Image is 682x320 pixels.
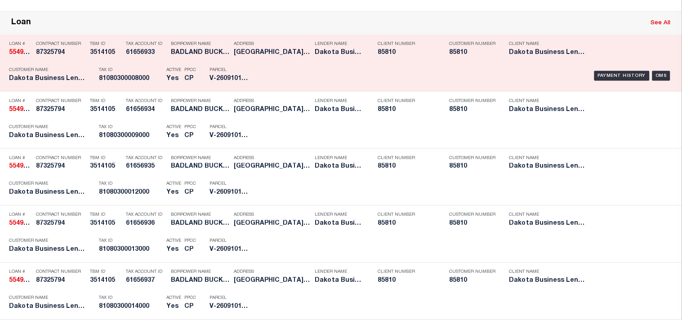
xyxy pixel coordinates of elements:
h5: BADLAND BUCKEYES PROP MGMT LLC [171,106,229,114]
p: Active [166,182,181,187]
h5: Yes [166,303,180,311]
div: OMS [652,71,671,81]
p: Tax ID [99,296,162,301]
div: Payment History [594,71,650,81]
h5: Dakota Business Lending [9,75,85,83]
h5: CP [184,303,196,311]
h5: 85810 [450,163,495,171]
p: Loan # [9,41,31,47]
p: Parcel [210,124,250,130]
h5: 85810 [450,49,495,57]
h5: 1608 DAKOTA DRIVE WASHBURN ND 58577 [234,49,310,57]
p: Borrower Name [171,270,229,275]
h5: V-26091015313806048176288 [210,75,250,83]
h5: Dakota Business Lending [509,163,586,171]
h5: 87325794 [36,106,85,114]
p: Active [166,296,181,301]
h5: Dakota Business Lending [509,106,586,114]
p: Tax Account ID [126,270,166,275]
p: Address [234,156,310,161]
h5: 85810 [378,277,436,285]
p: Borrower Name [171,213,229,218]
p: Borrower Name [171,98,229,104]
h5: Yes [166,132,180,140]
p: Contract Number [36,98,85,104]
p: Active [166,239,181,244]
p: Tax Account ID [126,41,166,47]
p: Parcel [210,239,250,244]
p: PPCC [184,239,196,244]
h5: 87325794 [36,277,85,285]
p: Client Number [378,98,436,104]
p: Active [166,67,181,73]
a: See All [651,20,671,26]
h5: 85810 [450,106,495,114]
h5: 85810 [378,49,436,57]
h5: Dakota Business Lending [315,106,364,114]
p: Customer Name [9,67,85,73]
h5: 3514105 [90,49,121,57]
p: Lender Name [315,213,364,218]
h5: 87325794 [36,220,85,228]
p: Customer Name [9,124,85,130]
p: Client Name [509,41,586,47]
h5: Dakota Business Lending [315,277,364,285]
h5: 85810 [450,277,495,285]
h5: Dakota Business Lending [9,189,85,197]
p: Contract Number [36,41,85,47]
h5: 61656936 [126,220,166,228]
p: Loan # [9,213,31,218]
p: Borrower Name [171,41,229,47]
p: Borrower Name [171,156,229,161]
p: Contract Number [36,156,85,161]
h5: 5549299101 [9,220,31,228]
h5: V-26091015313806048176288 [210,189,250,197]
h5: 85810 [378,163,436,171]
p: Customer Number [450,270,496,275]
p: TBM ID [90,98,121,104]
p: TBM ID [90,213,121,218]
p: TBM ID [90,156,121,161]
h5: CP [184,132,196,140]
h5: 5549299101 [9,163,31,171]
h5: 81080300009000 [99,132,162,140]
h5: 81080300012000 [99,189,162,197]
h5: CP [184,246,196,254]
h5: 85810 [378,106,436,114]
h5: 3514105 [90,106,121,114]
h5: 81080300008000 [99,75,162,83]
h5: Dakota Business Lending [315,220,364,228]
p: Parcel [210,296,250,301]
h5: 85810 [450,220,495,228]
h5: Dakota Business Lending [315,163,364,171]
p: Customer Name [9,182,85,187]
strong: 5549299101 [9,221,45,227]
h5: 1608 DAKOTA DRIVE WASHBURN ND 58577 [234,106,310,114]
p: Contract Number [36,270,85,275]
h5: 1608 DAKOTA DRIVE WASHBURN ND 58577 [234,220,310,228]
strong: 5549299101 [9,278,45,284]
p: TBM ID [90,270,121,275]
h5: Yes [166,189,180,197]
p: Lender Name [315,270,364,275]
p: Active [166,124,181,130]
h5: 81080300014000 [99,303,162,311]
p: Client Number [378,213,436,218]
p: PPCC [184,182,196,187]
p: Address [234,213,310,218]
h5: Dakota Business Lending [509,277,586,285]
h5: BADLAND BUCKEYES PROP MGMT LLC [171,163,229,171]
p: Address [234,270,310,275]
h5: Dakota Business Lending [9,246,85,254]
p: Lender Name [315,156,364,161]
h5: 87325794 [36,163,85,171]
h5: 85810 [378,220,436,228]
p: Loan # [9,156,31,161]
strong: 5549299101 [9,49,45,56]
div: Loan [11,18,31,28]
h5: 61656937 [126,277,166,285]
p: Address [234,41,310,47]
p: Tax ID [99,124,162,130]
h5: 5549299101 [9,277,31,285]
p: Lender Name [315,98,364,104]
